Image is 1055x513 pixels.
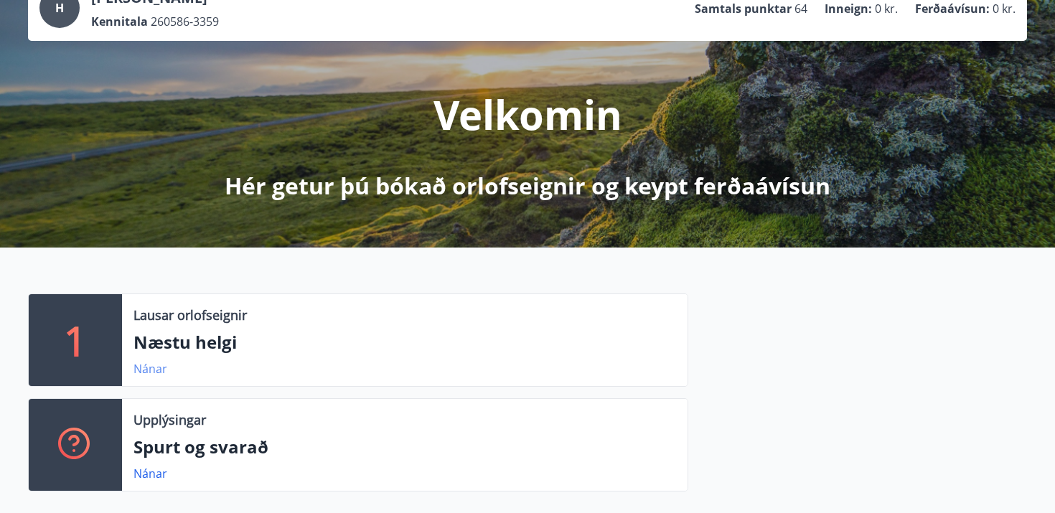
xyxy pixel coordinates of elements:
p: Inneign : [825,1,872,17]
p: Velkomin [433,87,622,141]
p: Hér getur þú bókað orlofseignir og keypt ferðaávísun [225,170,830,202]
p: Lausar orlofseignir [133,306,247,324]
p: Næstu helgi [133,330,676,354]
p: Samtals punktar [695,1,792,17]
span: 0 kr. [875,1,898,17]
p: Ferðaávísun : [915,1,990,17]
span: 0 kr. [993,1,1016,17]
p: Spurt og svarað [133,435,676,459]
span: 260586-3359 [151,14,219,29]
p: Kennitala [91,14,148,29]
a: Nánar [133,466,167,481]
p: Upplýsingar [133,410,206,429]
span: 64 [794,1,807,17]
p: 1 [64,313,87,367]
a: Nánar [133,361,167,377]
